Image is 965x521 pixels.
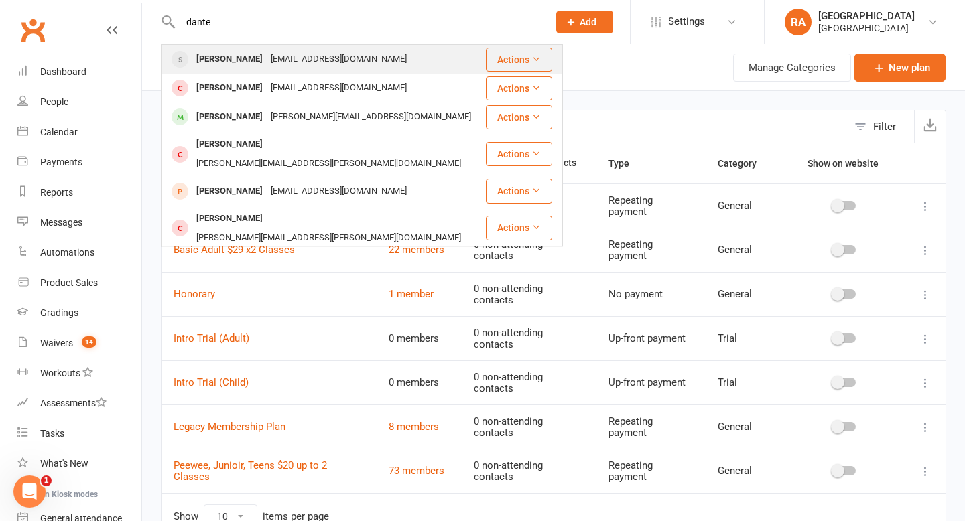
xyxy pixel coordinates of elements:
div: Tasks [40,428,64,439]
div: Reports [40,187,73,198]
div: [PERSON_NAME][EMAIL_ADDRESS][DOMAIN_NAME] [267,107,475,127]
td: 0 members [377,360,462,404]
span: Type [608,158,644,169]
a: Basic Adult $29 x2 Classes [174,244,295,256]
td: General [706,183,783,228]
div: [PERSON_NAME] [192,50,267,69]
td: 0 non-attending contacts [462,272,596,316]
button: Manage Categories [733,54,851,82]
td: Repeating payment [596,183,706,228]
button: Actions [486,48,552,72]
div: Automations [40,247,94,258]
div: Dashboard [40,66,86,77]
a: 1 member [389,288,434,300]
a: Honorary [174,288,215,300]
div: [EMAIL_ADDRESS][DOMAIN_NAME] [267,78,411,98]
td: General [706,272,783,316]
a: Intro Trial (Child) [174,376,249,388]
button: Type [608,155,644,171]
div: Messages [40,217,82,228]
td: 0 non-attending contacts [462,316,596,360]
div: [PERSON_NAME] [192,209,267,228]
div: [EMAIL_ADDRESS][DOMAIN_NAME] [267,181,411,201]
span: Add [580,17,596,27]
button: Filter [848,110,914,143]
a: Legacy Membership Plan [174,421,285,433]
td: Up-front payment [596,316,706,360]
input: Search... [176,13,539,31]
button: Actions [486,216,552,240]
td: Repeating payment [596,404,706,449]
a: Tasks [17,419,141,449]
button: Actions [486,142,552,166]
div: Product Sales [40,277,98,288]
td: General [706,449,783,493]
span: 14 [82,336,96,348]
td: 0 members [377,316,462,360]
div: [PERSON_NAME] [192,181,267,201]
div: [PERSON_NAME] [192,135,267,154]
a: Calendar [17,117,141,147]
td: Trial [706,316,783,360]
button: Category [718,155,771,171]
td: Up-front payment [596,360,706,404]
a: Peewee, Junioir, Teens $20 up to 2 Classes [174,459,327,483]
button: Show on website [795,155,893,171]
td: General [706,404,783,449]
div: [EMAIL_ADDRESS][DOMAIN_NAME] [267,50,411,69]
a: 73 members [389,465,444,477]
a: 22 members [389,244,444,256]
td: 0 non-attending contacts [462,360,596,404]
div: Gradings [40,307,78,318]
button: Actions [486,76,552,100]
a: Workouts [17,358,141,388]
td: Repeating payment [596,228,706,272]
a: Product Sales [17,268,141,298]
a: People [17,87,141,117]
a: 8 members [389,421,439,433]
div: What's New [40,458,88,469]
div: [PERSON_NAME][EMAIL_ADDRESS][PERSON_NAME][DOMAIN_NAME] [192,228,465,248]
div: [PERSON_NAME][EMAIL_ADDRESS][PERSON_NAME][DOMAIN_NAME] [192,154,465,173]
td: No payment [596,272,706,316]
a: Automations [17,238,141,268]
a: Payments [17,147,141,177]
a: What's New [17,449,141,479]
span: Category [718,158,771,169]
div: Assessments [40,398,107,408]
a: Intro Trial (Adult) [174,332,249,344]
td: Trial [706,360,783,404]
button: Actions [486,105,552,129]
span: Settings [668,7,705,37]
div: Workouts [40,368,80,378]
div: Payments [40,157,82,167]
a: Assessments [17,388,141,419]
a: Gradings [17,298,141,328]
div: Filter [873,119,896,135]
a: Messages [17,208,141,238]
a: Reports [17,177,141,208]
td: 0 non-attending contacts [462,228,596,272]
span: 1 [41,475,52,486]
a: Dashboard [17,57,141,87]
div: RA [785,9,812,35]
td: General [706,228,783,272]
div: People [40,96,68,107]
td: 0 non-attending contacts [462,404,596,449]
span: Show on website [808,158,879,169]
td: 0 non-attending contacts [462,449,596,493]
iframe: Intercom live chat [13,475,46,508]
div: Calendar [40,127,78,137]
td: Repeating payment [596,449,706,493]
div: [GEOGRAPHIC_DATA] [818,22,915,34]
a: Waivers 14 [17,328,141,358]
a: New plan [854,54,946,82]
div: Waivers [40,338,73,348]
div: [PERSON_NAME] [192,78,267,98]
button: Actions [486,179,552,203]
div: [PERSON_NAME] [192,107,267,127]
a: Clubworx [16,13,50,47]
div: [GEOGRAPHIC_DATA] [818,10,915,22]
button: Add [556,11,613,33]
